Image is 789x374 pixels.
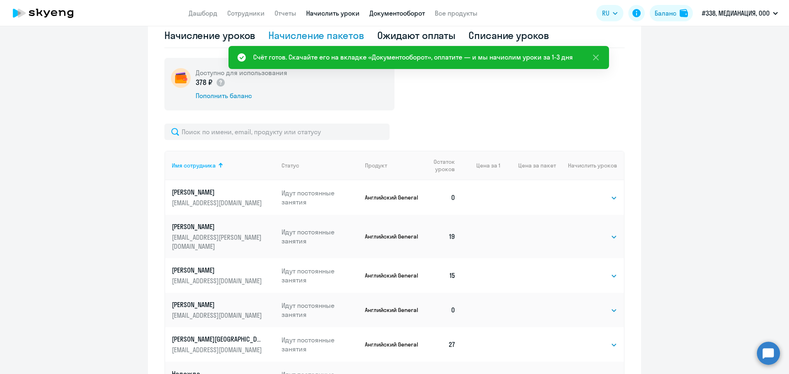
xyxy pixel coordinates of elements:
[650,5,693,21] button: Балансbalance
[420,293,462,327] td: 0
[281,162,359,169] div: Статус
[281,301,359,319] p: Идут постоянные занятия
[172,233,264,251] p: [EMAIL_ADDRESS][PERSON_NAME][DOMAIN_NAME]
[172,266,264,275] p: [PERSON_NAME]
[500,151,556,180] th: Цена за пакет
[172,222,264,231] p: [PERSON_NAME]
[172,222,275,251] a: [PERSON_NAME][EMAIL_ADDRESS][PERSON_NAME][DOMAIN_NAME]
[556,151,624,180] th: Начислить уроков
[281,335,359,353] p: Идут постоянные занятия
[172,162,216,169] div: Имя сотрудника
[189,9,217,17] a: Дашборд
[172,162,275,169] div: Имя сотрудника
[253,52,573,62] div: Счёт готов. Скачайте его на вкладке «Документооборот», оплатите — и мы начислим уроки за 1-3 дня
[468,29,549,42] div: Списание уроков
[365,272,420,279] p: Английский General
[698,3,782,23] button: #338, МЕДИАНАЦИЯ, ООО
[196,77,226,88] p: 378 ₽
[227,9,265,17] a: Сотрудники
[702,8,770,18] p: #338, МЕДИАНАЦИЯ, ООО
[172,335,275,354] a: [PERSON_NAME][GEOGRAPHIC_DATA][EMAIL_ADDRESS][DOMAIN_NAME]
[268,29,364,42] div: Начисление пакетов
[172,311,264,320] p: [EMAIL_ADDRESS][DOMAIN_NAME]
[281,227,359,246] p: Идут постоянные занятия
[172,276,264,285] p: [EMAIL_ADDRESS][DOMAIN_NAME]
[435,9,478,17] a: Все продукты
[172,300,275,320] a: [PERSON_NAME][EMAIL_ADDRESS][DOMAIN_NAME]
[427,158,455,173] span: Остаток уроков
[602,8,609,18] span: RU
[281,188,359,207] p: Идут постоянные занятия
[281,162,299,169] div: Статус
[420,327,462,362] td: 27
[365,341,420,348] p: Английский General
[427,158,462,173] div: Остаток уроков
[275,9,296,17] a: Отчеты
[420,180,462,215] td: 0
[365,162,420,169] div: Продукт
[365,233,420,240] p: Английский General
[171,68,191,88] img: wallet-circle.png
[365,194,420,201] p: Английский General
[680,9,688,17] img: balance
[196,68,287,77] h5: Доступно для использования
[655,8,676,18] div: Баланс
[420,258,462,293] td: 15
[172,188,264,197] p: [PERSON_NAME]
[365,162,387,169] div: Продукт
[196,91,287,100] div: Пополнить баланс
[596,5,623,21] button: RU
[172,266,275,285] a: [PERSON_NAME][EMAIL_ADDRESS][DOMAIN_NAME]
[365,306,420,314] p: Английский General
[369,9,425,17] a: Документооборот
[462,151,500,180] th: Цена за 1
[420,215,462,258] td: 19
[377,29,456,42] div: Ожидают оплаты
[172,198,264,207] p: [EMAIL_ADDRESS][DOMAIN_NAME]
[172,300,264,309] p: [PERSON_NAME]
[172,335,264,344] p: [PERSON_NAME][GEOGRAPHIC_DATA]
[164,124,390,140] input: Поиск по имени, email, продукту или статусу
[306,9,360,17] a: Начислить уроки
[281,266,359,285] p: Идут постоянные занятия
[172,345,264,354] p: [EMAIL_ADDRESS][DOMAIN_NAME]
[172,188,275,207] a: [PERSON_NAME][EMAIL_ADDRESS][DOMAIN_NAME]
[164,29,255,42] div: Начисление уроков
